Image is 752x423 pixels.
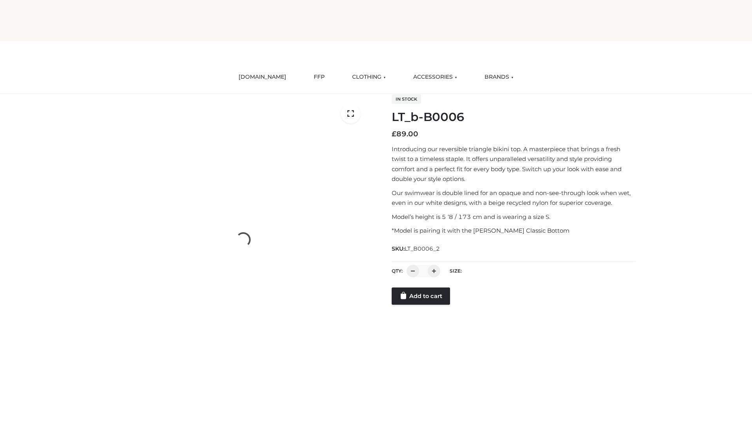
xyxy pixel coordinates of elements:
span: £ [392,130,396,138]
span: LT_B0006_2 [405,245,440,252]
bdi: 89.00 [392,130,418,138]
p: Introducing our reversible triangle bikini top. A masterpiece that brings a fresh twist to a time... [392,144,636,184]
span: SKU: [392,244,441,253]
span: In stock [392,94,421,104]
a: CLOTHING [346,69,392,86]
a: [DOMAIN_NAME] [233,69,292,86]
a: ACCESSORIES [407,69,463,86]
label: Size: [450,268,462,274]
a: Add to cart [392,287,450,305]
p: Model’s height is 5 ‘8 / 173 cm and is wearing a size S. [392,212,636,222]
p: Our swimwear is double lined for an opaque and non-see-through look when wet, even in our white d... [392,188,636,208]
h1: LT_b-B0006 [392,110,636,124]
p: *Model is pairing it with the [PERSON_NAME] Classic Bottom [392,226,636,236]
label: QTY: [392,268,403,274]
a: FFP [308,69,331,86]
a: BRANDS [479,69,519,86]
